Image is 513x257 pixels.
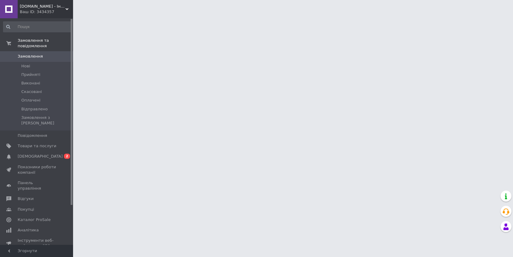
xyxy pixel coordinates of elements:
span: Замовлення з [PERSON_NAME] [21,115,71,126]
span: Прийняті [21,72,40,77]
span: Відправлено [21,106,48,112]
span: Скасовані [21,89,42,95]
span: Нові [21,63,30,69]
span: Відгуки [18,196,33,202]
span: Повідомлення [18,133,47,138]
span: Товари та послуги [18,143,56,149]
span: Оплачені [21,98,40,103]
span: Панель управління [18,180,56,191]
span: Виконані [21,80,40,86]
span: 15k.shop - Інтернет магазин для туризму, відпочинку та спорядження ! [20,4,65,9]
span: Замовлення та повідомлення [18,38,73,49]
span: Каталог ProSale [18,217,51,223]
div: Ваш ID: 3434357 [20,9,73,15]
span: Інструменти веб-майстра та SEO [18,238,56,249]
span: 2 [64,154,70,159]
span: Показники роботи компанії [18,164,56,175]
span: Покупці [18,207,34,212]
span: Аналітика [18,227,39,233]
span: [DEMOGRAPHIC_DATA] [18,154,63,159]
span: Замовлення [18,54,43,59]
input: Пошук [3,21,72,32]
